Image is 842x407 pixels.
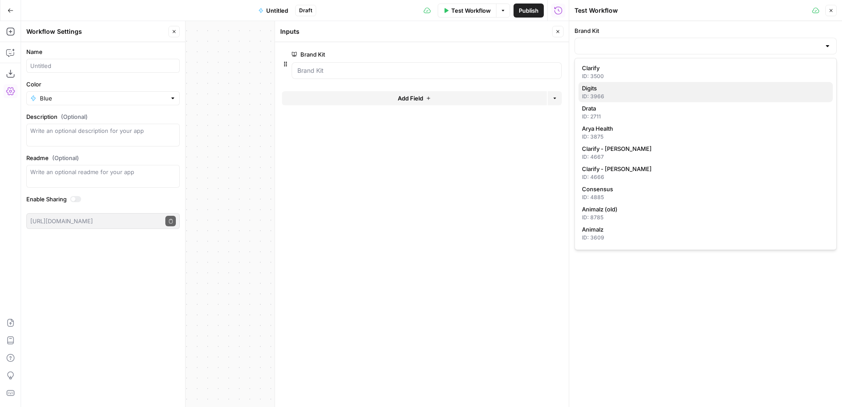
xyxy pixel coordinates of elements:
span: Drata [582,104,826,113]
div: ID: 4666 [582,173,829,181]
span: Clarify [582,64,826,72]
div: Workflow Settings [26,27,166,36]
button: Publish [514,4,544,18]
span: Digits [582,84,826,93]
span: Add Field [398,94,423,103]
label: Name [26,47,180,56]
div: Inputs [280,27,549,36]
div: ID: 8785 [582,214,829,221]
span: Test Workflow [451,6,491,15]
span: Clarify - [PERSON_NAME] [582,164,826,173]
span: Publish [519,6,539,15]
input: Untitled [30,61,176,70]
div: ID: 3609 [582,234,829,242]
span: (Optional) [61,112,88,121]
label: Brand Kit [574,26,837,35]
span: Untitled [266,6,288,15]
div: ID: 4885 [582,193,829,201]
span: Consensus [582,185,826,193]
label: Enable Sharing [26,195,180,203]
label: Color [26,80,180,89]
span: (Optional) [52,154,79,162]
div: ID: 2711 [582,113,829,121]
button: Add Field [282,91,547,105]
span: Animalz [582,225,826,234]
div: ID: 3875 [582,133,829,141]
span: Arya Health [582,124,826,133]
button: Untitled [253,4,293,18]
span: Clarify - [PERSON_NAME] [582,144,826,153]
span: CaptivateIQ [582,245,826,254]
input: Blue [40,94,166,103]
label: Brand Kit [292,50,512,59]
span: Animalz (old) [582,205,826,214]
div: ID: 4667 [582,153,829,161]
input: Brand Kit [297,66,556,75]
button: Test Workflow [438,4,496,18]
div: ID: 3966 [582,93,829,100]
span: Draft [299,7,312,14]
div: ID: 3500 [582,72,829,80]
label: Readme [26,154,180,162]
label: Description [26,112,180,121]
